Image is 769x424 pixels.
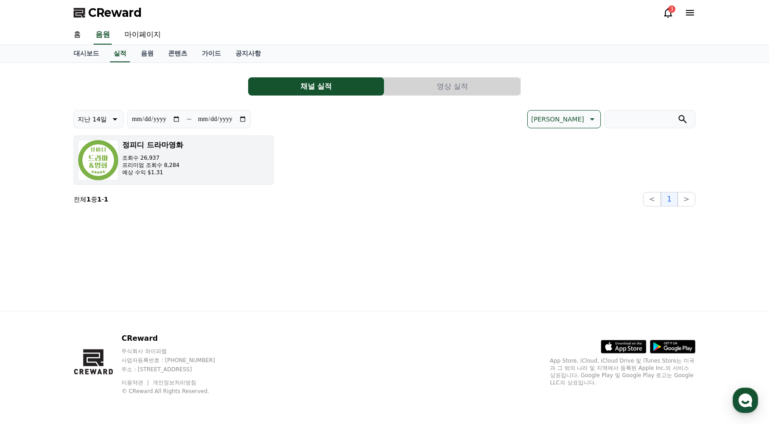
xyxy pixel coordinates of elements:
[134,45,161,62] a: 음원
[228,45,268,62] a: 공지사항
[60,288,117,311] a: 대화
[122,162,183,169] p: 프리미엄 조회수 8,284
[86,196,91,203] strong: 1
[384,77,520,96] button: 영상 실적
[550,357,695,386] p: App Store, iCloud, iCloud Drive 및 iTunes Store는 미국과 그 밖의 나라 및 지역에서 등록된 Apple Inc.의 서비스 상표입니다. Goo...
[678,192,695,207] button: >
[195,45,228,62] a: 가이드
[248,77,384,96] a: 채널 실적
[121,333,232,344] p: CReward
[66,45,106,62] a: 대시보드
[74,136,274,185] button: 정피디 드라마영화 조회수 26,937 프리미엄 조회수 8,284 예상 수익 $1.31
[186,114,192,125] p: ~
[661,192,677,207] button: 1
[78,113,107,126] p: 지난 14일
[121,379,150,386] a: 이용약관
[527,110,601,128] button: [PERSON_NAME]
[94,25,112,45] a: 음원
[122,140,183,151] h3: 정피디 드라마영화
[88,5,142,20] span: CReward
[643,192,661,207] button: <
[117,25,168,45] a: 마이페이지
[121,366,232,373] p: 주소 : [STREET_ADDRESS]
[153,379,196,386] a: 개인정보처리방침
[74,195,108,204] p: 전체 중 -
[122,154,183,162] p: 조회수 26,937
[78,140,119,181] img: 정피디 드라마영화
[29,302,34,309] span: 홈
[104,196,109,203] strong: 1
[121,348,232,355] p: 주식회사 와이피랩
[140,302,151,309] span: 설정
[248,77,384,96] button: 채널 실적
[121,357,232,364] p: 사업자등록번호 : [PHONE_NUMBER]
[97,196,102,203] strong: 1
[74,110,124,128] button: 지난 14일
[121,388,232,395] p: © CReward All Rights Reserved.
[110,45,130,62] a: 실적
[122,169,183,176] p: 예상 수익 $1.31
[3,288,60,311] a: 홈
[668,5,675,13] div: 3
[66,25,88,45] a: 홈
[663,7,674,18] a: 3
[531,113,584,126] p: [PERSON_NAME]
[117,288,175,311] a: 설정
[83,303,94,310] span: 대화
[161,45,195,62] a: 콘텐츠
[74,5,142,20] a: CReward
